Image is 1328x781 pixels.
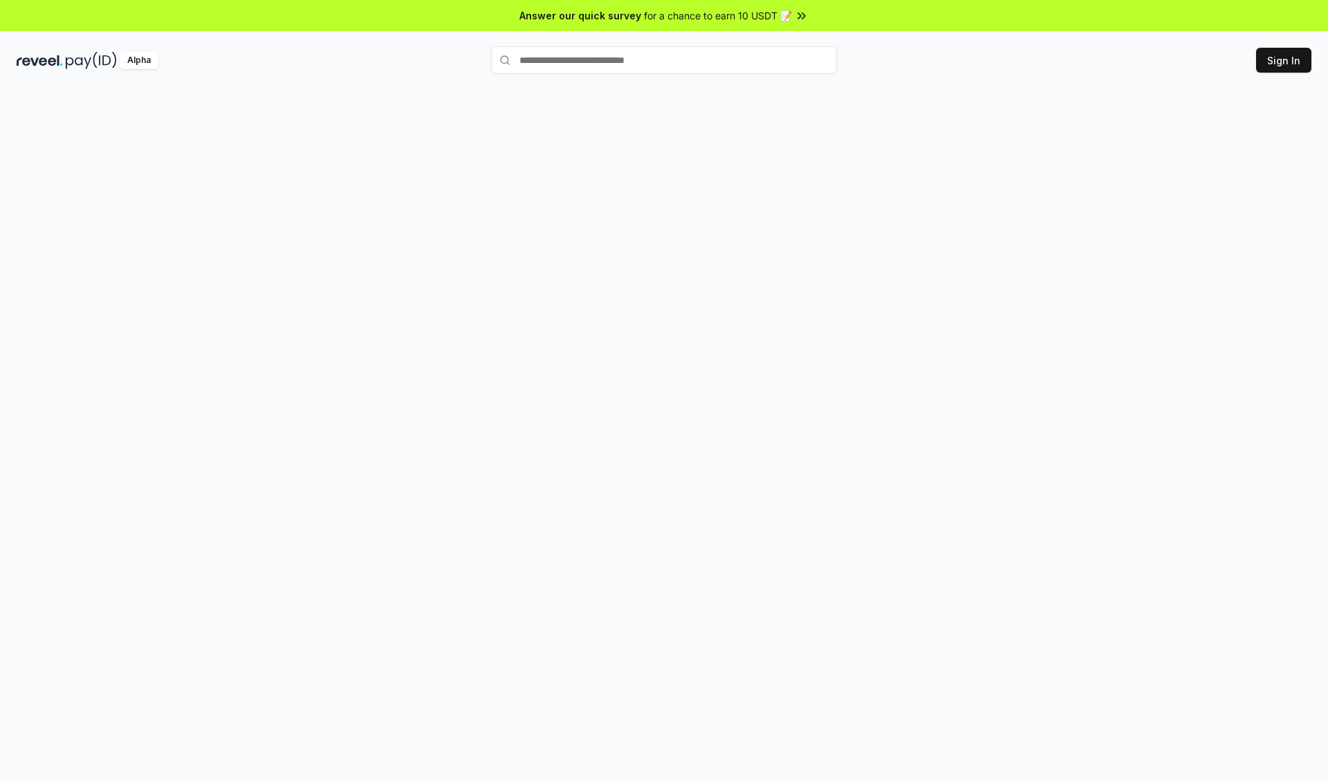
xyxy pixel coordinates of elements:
span: Answer our quick survey [519,8,641,23]
img: pay_id [66,52,117,69]
button: Sign In [1256,48,1311,73]
div: Alpha [120,52,158,69]
span: for a chance to earn 10 USDT 📝 [644,8,792,23]
img: reveel_dark [17,52,63,69]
